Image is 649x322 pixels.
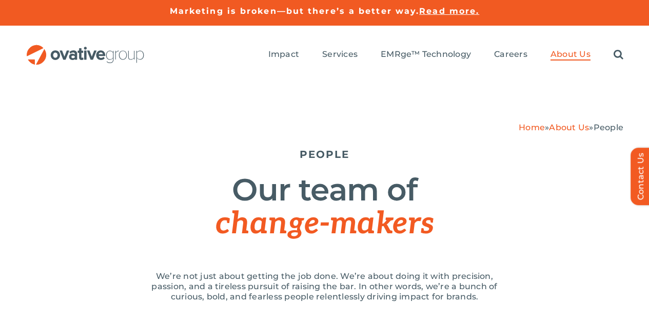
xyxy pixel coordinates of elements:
[26,173,623,240] h1: Our team of
[26,44,145,53] a: OG_Full_horizontal_RGB
[268,38,623,71] nav: Menu
[549,123,589,132] a: About Us
[519,123,623,132] span: » »
[494,49,527,61] a: Careers
[322,49,358,59] span: Services
[419,6,479,16] a: Read more.
[550,49,591,61] a: About Us
[170,6,420,16] a: Marketing is broken—but there’s a better way.
[145,271,504,302] p: We’re not just about getting the job done. We’re about doing it with precision, passion, and a ti...
[381,49,471,59] span: EMRge™ Technology
[614,49,623,61] a: Search
[322,49,358,61] a: Services
[26,148,623,160] h5: PEOPLE
[550,49,591,59] span: About Us
[519,123,545,132] a: Home
[268,49,299,61] a: Impact
[594,123,623,132] span: People
[268,49,299,59] span: Impact
[494,49,527,59] span: Careers
[381,49,471,61] a: EMRge™ Technology
[215,206,433,243] span: change-makers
